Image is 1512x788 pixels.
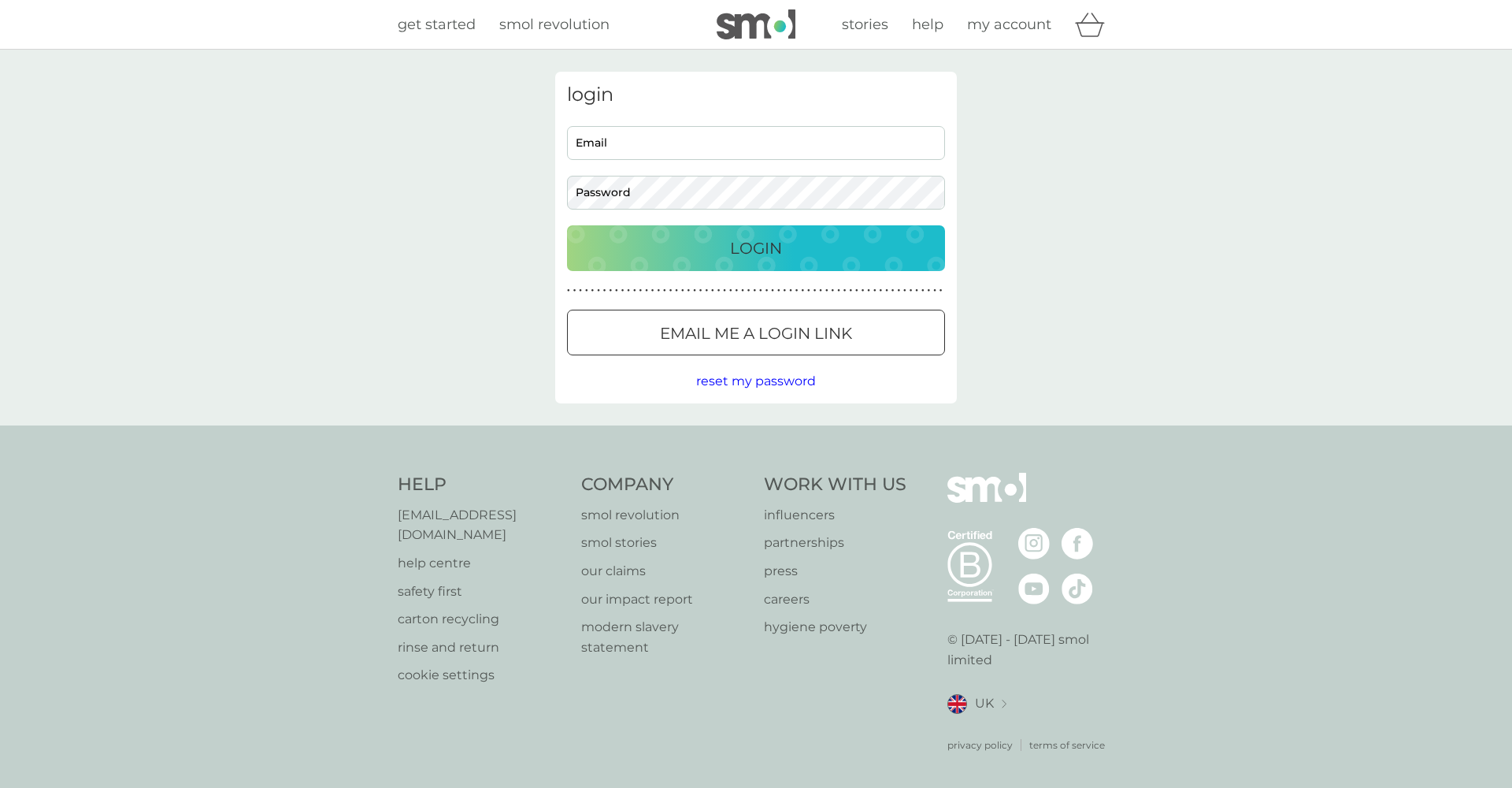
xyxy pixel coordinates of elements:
p: ● [885,287,888,295]
a: partnerships [764,533,906,553]
p: ● [789,287,792,295]
a: our impact report [581,589,749,610]
p: ● [711,287,714,295]
p: ● [736,287,739,295]
a: smol revolution [581,505,749,526]
a: smol stories [581,533,749,553]
span: UK [975,693,994,714]
img: visit the smol Youtube page [1018,573,1050,604]
p: ● [837,287,840,295]
h4: Work With Us [764,473,906,497]
p: ● [801,287,804,295]
button: reset my password [696,371,816,392]
p: ● [609,287,612,295]
a: hygiene poverty [764,617,906,637]
p: ● [651,287,654,295]
p: ● [759,287,762,295]
p: ● [903,287,906,295]
span: stories [842,16,888,33]
h4: Company [581,473,749,497]
p: help centre [398,553,565,574]
p: ● [939,287,943,295]
p: ● [573,287,576,295]
img: visit the smol Facebook page [1062,528,1093,559]
img: select a new location [1002,700,1006,708]
p: ● [825,287,828,295]
a: safety first [398,582,565,602]
a: terms of service [1029,738,1105,753]
p: © [DATE] - [DATE] smol limited [947,630,1115,670]
p: ● [910,287,913,295]
p: ● [705,287,708,295]
p: ● [675,287,678,295]
p: ● [747,287,750,295]
p: ● [784,287,787,295]
p: ● [928,287,931,295]
p: ● [627,287,630,295]
p: ● [669,287,673,295]
p: ● [567,287,570,295]
a: [EMAIL_ADDRESS][DOMAIN_NAME] [398,505,565,545]
a: help [912,13,943,36]
a: get started [398,13,476,36]
p: ● [933,287,936,295]
p: cookie settings [398,665,565,686]
p: ● [873,287,876,295]
p: ● [687,287,691,295]
p: ● [897,287,900,295]
p: ● [621,287,624,295]
p: ● [807,287,810,295]
p: careers [764,589,906,610]
p: ● [645,287,648,295]
a: our claims [581,561,749,582]
a: my account [967,13,1051,36]
p: ● [597,287,600,295]
p: ● [891,287,895,295]
img: visit the smol Tiktok page [1062,573,1093,604]
p: ● [813,287,817,295]
p: ● [729,287,732,295]
p: ● [699,287,702,295]
p: ● [633,287,636,295]
a: stories [842,13,888,36]
p: ● [753,287,756,295]
span: help [912,16,943,33]
a: smol revolution [499,13,610,36]
a: influencers [764,505,906,526]
p: Email me a login link [660,321,852,346]
p: ● [585,287,588,295]
p: ● [855,287,858,295]
p: ● [603,287,606,295]
a: press [764,561,906,582]
img: smol [717,9,795,39]
button: Login [567,225,945,271]
button: Email me a login link [567,310,945,355]
p: ● [915,287,918,295]
a: modern slavery statement [581,617,749,657]
img: UK flag [947,694,967,714]
p: ● [693,287,696,295]
p: ● [771,287,774,295]
p: Login [730,236,782,261]
p: ● [723,287,726,295]
span: get started [398,16,476,33]
p: ● [795,287,799,295]
span: reset my password [696,374,816,388]
p: ● [717,287,721,295]
p: ● [663,287,666,295]
img: smol [947,473,1026,526]
p: ● [819,287,822,295]
h4: Help [398,473,565,497]
a: privacy policy [947,738,1013,753]
p: ● [591,287,595,295]
p: ● [832,287,835,295]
